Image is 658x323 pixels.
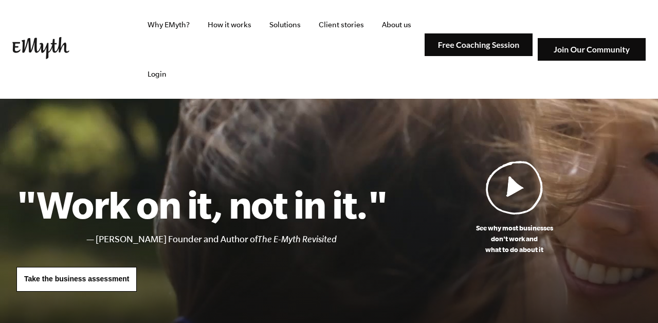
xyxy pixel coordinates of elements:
[16,267,137,292] a: Take the business assessment
[24,275,129,283] span: Take the business assessment
[425,33,533,57] img: Free Coaching Session
[258,234,337,244] i: The E-Myth Revisited
[387,160,642,255] a: See why most businessesdon't work andwhat to do about it
[486,160,543,214] img: Play Video
[387,223,642,255] p: See why most businesses don't work and what to do about it
[538,38,646,61] img: Join Our Community
[16,182,387,227] h1: "Work on it, not in it."
[139,49,175,99] a: Login
[96,232,387,247] li: [PERSON_NAME] Founder and Author of
[12,37,69,59] img: EMyth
